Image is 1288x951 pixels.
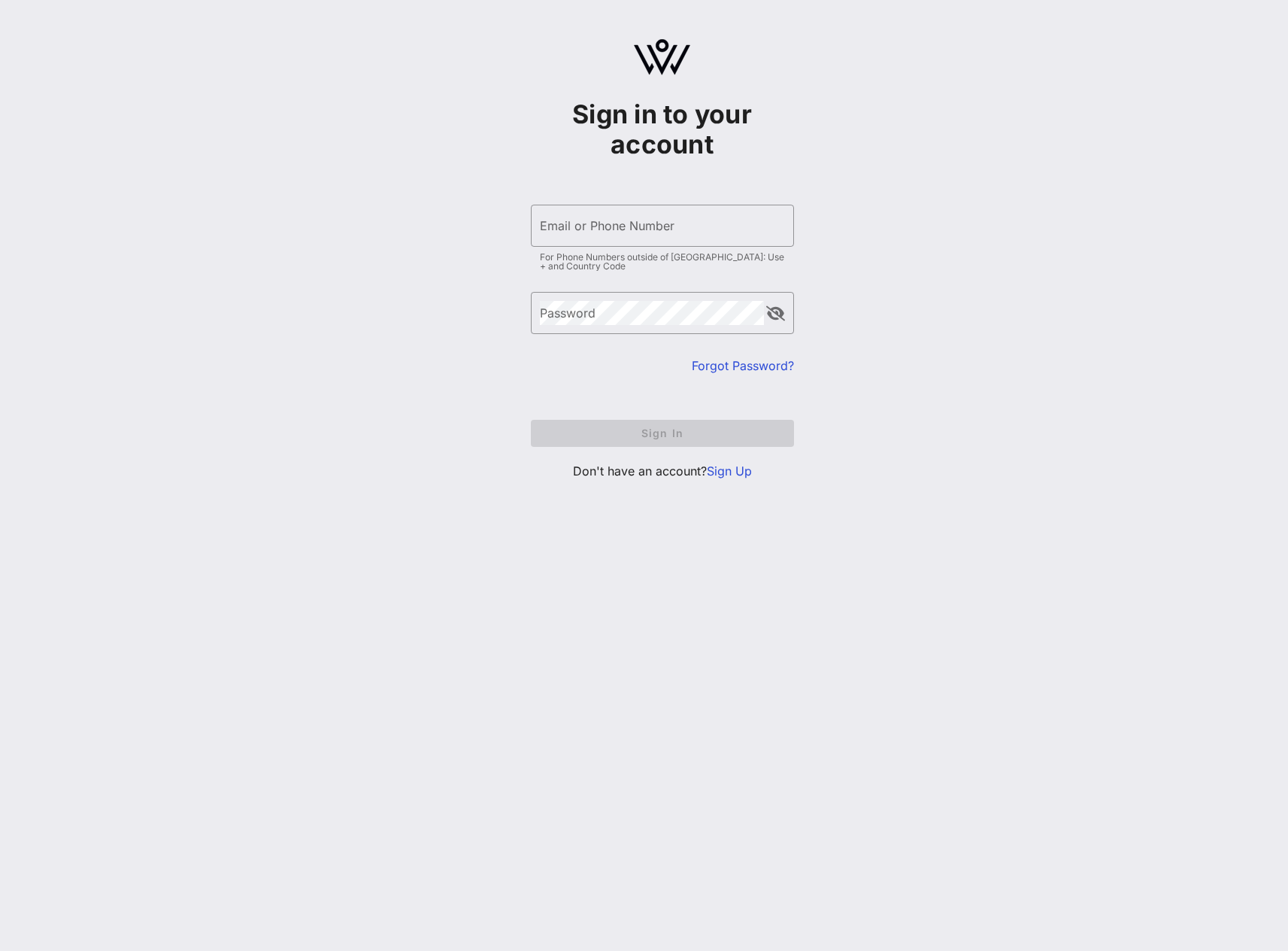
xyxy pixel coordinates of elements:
[531,462,794,480] p: Don't have an account?
[634,39,690,75] img: logo.svg
[707,463,752,479] a: Sign Up
[531,99,794,160] h1: Sign in to your account
[766,306,785,321] button: append icon
[692,358,794,373] a: Forgot Password?
[540,253,785,271] div: For Phone Numbers outside of [GEOGRAPHIC_DATA]: Use + and Country Code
